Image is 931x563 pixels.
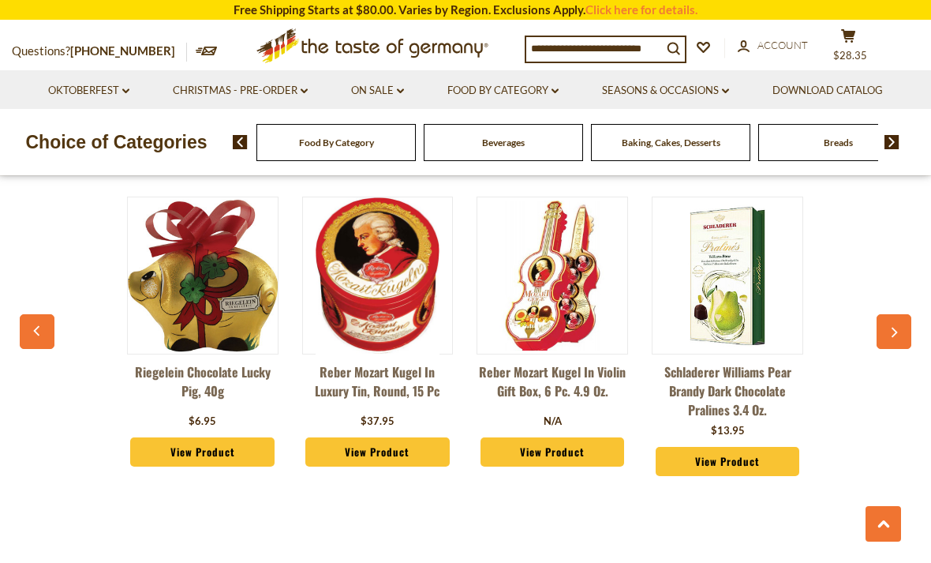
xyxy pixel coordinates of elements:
button: $28.35 [824,28,872,68]
a: On Sale [351,82,404,99]
img: Schladerer Williams Pear Brandy Dark Chocolate Pralines 3.4 oz. [652,201,802,351]
a: View Product [656,447,799,477]
img: Reber Mozart Kugel in Luxury Tin, Round, 15 pc [316,197,440,354]
a: Schladerer Williams Pear Brandy Dark Chocolate Pralines 3.4 oz. [652,362,803,419]
a: Food By Category [447,82,559,99]
a: Beverages [482,137,525,148]
span: $28.35 [833,49,867,62]
a: Oktoberfest [48,82,129,99]
a: View Product [130,437,274,467]
a: Download Catalog [772,82,883,99]
img: Reber Mozart Kugel in Violin Gift Box, 6 pc. 4.9 oz. [477,201,627,351]
a: Breads [824,137,853,148]
a: Christmas - PRE-ORDER [173,82,308,99]
a: Riegelein Chocolate Lucky Pig, 40g [127,362,279,410]
a: Account [738,37,808,54]
div: N/A [544,414,562,430]
a: Click here for details. [585,2,697,17]
img: previous arrow [233,135,248,149]
img: next arrow [884,135,899,149]
p: Questions? [12,41,187,62]
a: Food By Category [299,137,374,148]
img: Riegelein Chocolate Lucky Pig, 40g [128,200,278,352]
a: View Product [480,437,624,467]
span: Account [757,39,808,51]
a: Reber Mozart Kugel in Luxury Tin, Round, 15 pc [302,362,454,410]
div: $13.95 [711,423,745,439]
a: Reber Mozart Kugel in Violin Gift Box, 6 pc. 4.9 oz. [477,362,628,410]
div: $6.95 [189,414,216,430]
a: View Product [305,437,449,467]
a: Seasons & Occasions [602,82,729,99]
a: Baking, Cakes, Desserts [622,137,720,148]
a: [PHONE_NUMBER] [70,43,175,58]
div: $37.95 [361,414,394,430]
